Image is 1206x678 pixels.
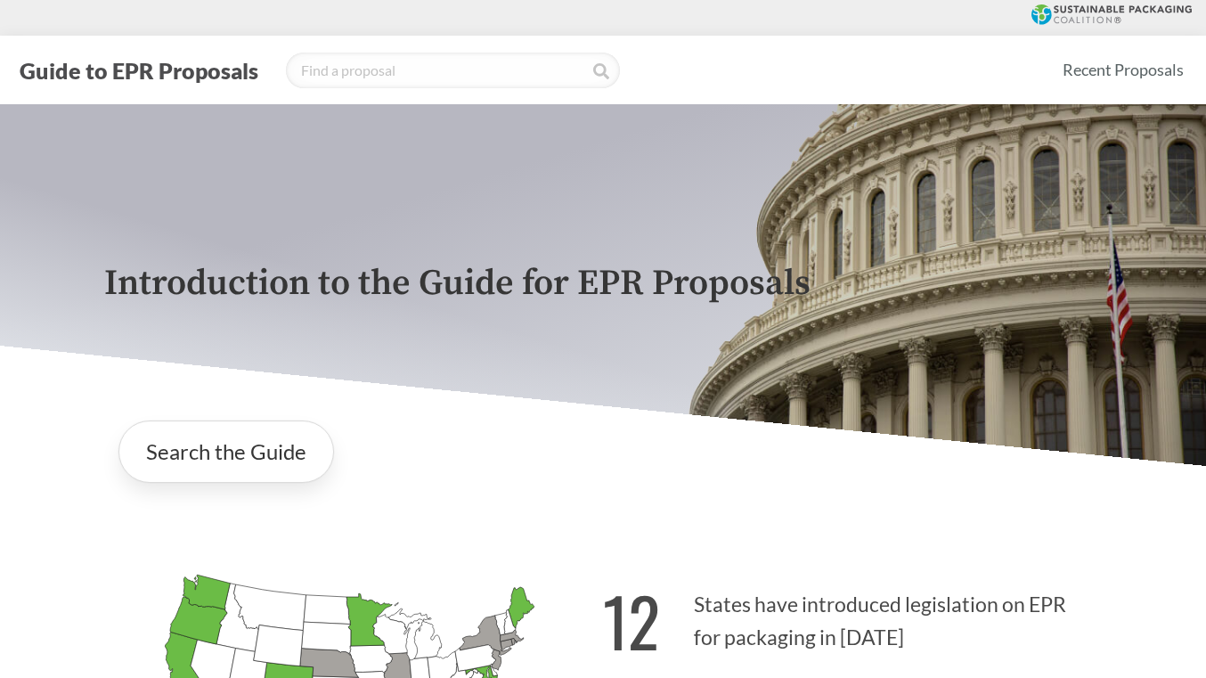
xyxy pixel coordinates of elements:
[14,56,264,85] button: Guide to EPR Proposals
[104,264,1102,304] p: Introduction to the Guide for EPR Proposals
[286,53,620,88] input: Find a proposal
[1055,50,1192,90] a: Recent Proposals
[118,421,334,483] a: Search the Guide
[603,561,1102,671] p: States have introduced legislation on EPR for packaging in [DATE]
[603,571,660,670] strong: 12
